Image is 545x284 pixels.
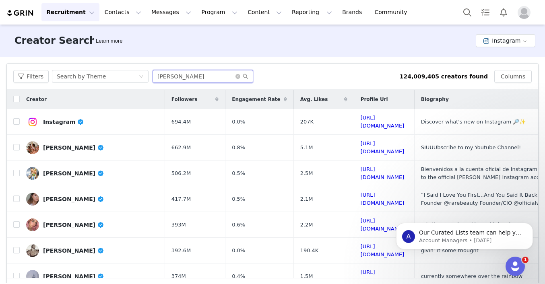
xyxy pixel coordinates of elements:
[26,115,159,128] a: Instagram
[522,257,528,263] span: 1
[26,141,39,154] img: v2
[26,167,159,180] a: [PERSON_NAME]
[43,247,104,254] div: [PERSON_NAME]
[300,247,319,255] span: 190.4K
[26,270,159,283] a: [PERSON_NAME]
[26,244,39,257] img: v2
[361,140,405,154] a: [URL][DOMAIN_NAME]
[476,34,535,47] button: Instagram
[300,169,313,177] span: 2.5M
[243,3,287,21] button: Content
[26,270,39,283] img: v2
[232,96,280,103] span: Engagement Rate
[6,9,35,17] img: grin logo
[384,206,545,262] iframe: Intercom notifications message
[361,269,405,283] a: [URL][DOMAIN_NAME]
[57,70,106,82] div: Search by Theme
[518,6,531,19] img: placeholder-profile.jpg
[153,70,253,83] input: Search...
[26,167,39,180] img: v2
[494,70,532,83] button: Columns
[171,96,198,103] span: Followers
[421,273,522,279] span: currently somewhere over the rainbow
[300,144,313,152] span: 5.1M
[287,3,337,21] button: Reporting
[26,218,39,231] img: v2
[232,169,245,177] span: 0.5%
[506,257,525,276] iframe: Intercom live chat
[477,3,494,21] a: Tasks
[232,247,245,255] span: 0.0%
[300,118,314,126] span: 207K
[513,6,539,19] button: Profile
[370,3,416,21] a: Community
[361,192,405,206] a: [URL][DOMAIN_NAME]
[243,74,248,79] i: icon: search
[171,144,191,152] span: 662.9M
[43,196,104,202] div: [PERSON_NAME]
[300,221,313,229] span: 2.2M
[43,144,104,151] div: [PERSON_NAME]
[14,33,96,48] h3: Creator Search
[26,218,159,231] a: [PERSON_NAME]
[43,119,84,125] div: Instagram
[43,273,104,280] div: [PERSON_NAME]
[232,118,245,126] span: 0.0%
[300,96,328,103] span: Avg. Likes
[26,193,159,206] a: [PERSON_NAME]
[495,3,512,21] button: Notifications
[147,3,196,21] button: Messages
[43,170,104,177] div: [PERSON_NAME]
[26,115,39,128] img: v2
[421,119,526,125] span: Discover what's new on Instagram 🔎✨
[26,244,159,257] a: [PERSON_NAME]
[100,3,146,21] button: Contacts
[94,37,124,45] div: Tooltip anchor
[361,166,405,180] a: [URL][DOMAIN_NAME]
[139,74,144,80] i: icon: down
[26,96,47,103] span: Creator
[361,243,405,257] a: [URL][DOMAIN_NAME]
[421,144,521,150] span: SIUUUbscribe to my Youtube Channel!
[171,272,186,280] span: 374M
[300,272,313,280] span: 1.5M
[171,169,191,177] span: 506.2M
[26,193,39,206] img: v2
[361,115,405,129] a: [URL][DOMAIN_NAME]
[171,195,191,203] span: 417.7M
[232,195,245,203] span: 0.5%
[421,96,449,103] span: Biography
[235,74,240,79] i: icon: close-circle
[458,3,476,21] button: Search
[337,3,369,21] a: Brands
[232,144,245,152] span: 0.8%
[13,70,49,83] button: Filters
[300,195,313,203] span: 2.1M
[41,3,99,21] button: Recruitment
[361,96,388,103] span: Profile Url
[171,118,191,126] span: 694.4M
[26,141,159,154] a: [PERSON_NAME]
[232,221,245,229] span: 0.6%
[171,221,186,229] span: 393M
[361,218,405,232] a: [URL][DOMAIN_NAME]
[171,247,191,255] span: 392.6M
[400,72,488,81] div: 124,009,405 creators found
[232,272,245,280] span: 0.4%
[196,3,242,21] button: Program
[43,222,104,228] div: [PERSON_NAME]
